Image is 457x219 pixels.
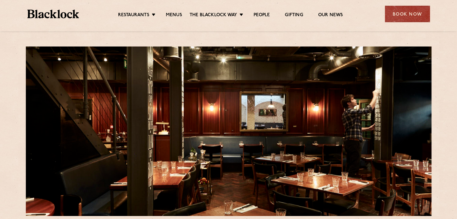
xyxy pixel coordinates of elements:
a: People [254,12,270,19]
a: Our News [318,12,343,19]
div: Book Now [385,6,430,22]
a: Gifting [285,12,303,19]
a: The Blacklock Way [190,12,237,19]
a: Restaurants [118,12,149,19]
a: Menus [166,12,182,19]
img: BL_Textured_Logo-footer-cropped.svg [27,10,79,18]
